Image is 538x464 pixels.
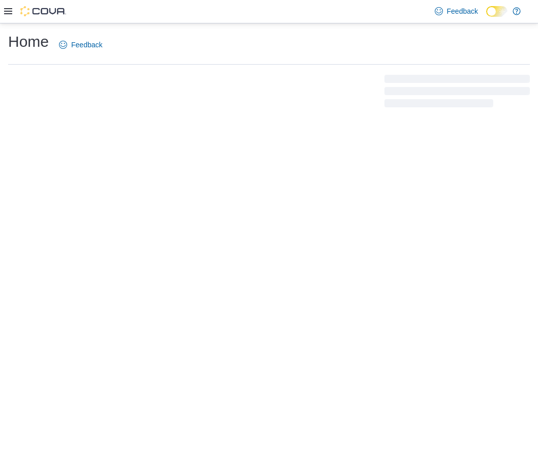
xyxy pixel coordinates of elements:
a: Feedback [55,35,106,55]
a: Feedback [431,1,482,21]
input: Dark Mode [486,6,507,17]
span: Feedback [447,6,478,16]
span: Feedback [71,40,102,50]
img: Cova [20,6,66,16]
h1: Home [8,32,49,52]
span: Loading [384,77,530,109]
